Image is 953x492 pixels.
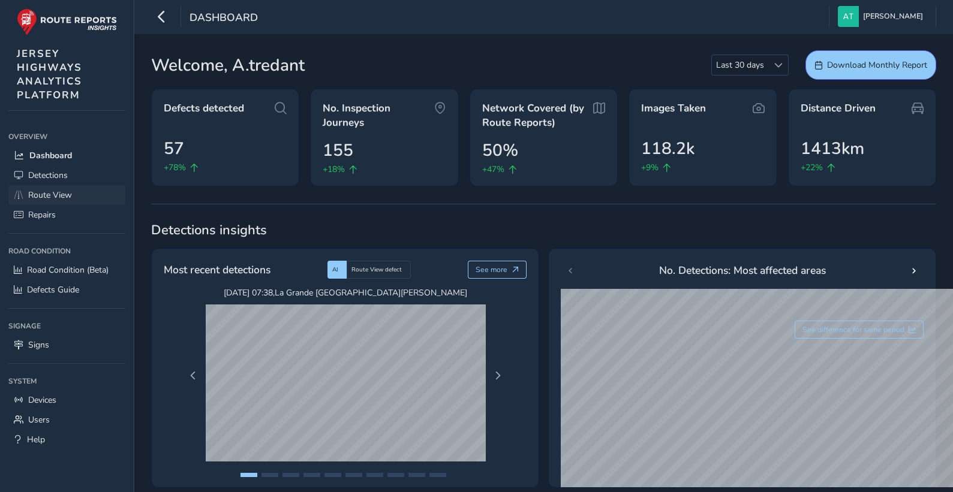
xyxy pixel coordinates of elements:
[641,161,659,174] span: +9%
[8,280,125,300] a: Defects Guide
[185,367,202,384] button: Previous Page
[28,189,72,201] span: Route View
[641,101,706,116] span: Images Taken
[8,335,125,355] a: Signs
[17,8,117,35] img: rr logo
[795,321,924,339] button: See difference for same period
[838,6,859,27] img: diamond-layout
[641,136,695,161] span: 118.2k
[8,390,125,410] a: Devices
[261,473,278,477] button: Page 2
[332,265,338,274] span: AI
[164,136,184,161] span: 57
[323,138,353,163] span: 155
[347,261,411,279] div: Route View defect
[27,284,79,295] span: Defects Guide
[366,473,383,477] button: Page 7
[387,473,404,477] button: Page 8
[801,136,864,161] span: 1413km
[408,473,425,477] button: Page 9
[8,430,125,449] a: Help
[28,414,50,425] span: Users
[151,53,305,78] span: Welcome, A.tredant
[712,55,768,75] span: Last 30 days
[8,260,125,280] a: Road Condition (Beta)
[8,242,125,260] div: Road Condition
[659,262,826,278] span: No. Detections: Most affected areas
[164,262,270,277] span: Most recent detections
[827,59,927,71] span: Download Monthly Report
[482,138,518,163] span: 50%
[8,165,125,185] a: Detections
[429,473,446,477] button: Page 10
[27,264,109,276] span: Road Condition (Beta)
[476,265,507,274] span: See more
[482,163,504,176] span: +47%
[28,394,56,406] span: Devices
[17,47,82,102] span: JERSEY HIGHWAYS ANALYTICS PLATFORM
[838,6,927,27] button: [PERSON_NAME]
[8,185,125,205] a: Route View
[802,325,904,334] span: See difference for same period
[801,161,823,174] span: +22%
[303,473,320,477] button: Page 4
[324,473,341,477] button: Page 5
[482,101,593,129] span: Network Covered (by Route Reports)
[28,209,56,221] span: Repairs
[327,261,347,279] div: AI
[489,367,506,384] button: Next Page
[164,161,186,174] span: +78%
[190,10,258,27] span: Dashboard
[27,434,45,445] span: Help
[468,261,527,279] button: See more
[345,473,362,477] button: Page 6
[206,287,485,298] span: [DATE] 07:38 , La Grande [GEOGRAPHIC_DATA][PERSON_NAME]
[863,6,923,27] span: [PERSON_NAME]
[323,163,345,176] span: +18%
[28,170,68,181] span: Detections
[351,265,402,274] span: Route View defect
[8,372,125,390] div: System
[28,339,49,351] span: Signs
[8,205,125,225] a: Repairs
[151,221,936,239] span: Detections insights
[8,146,125,165] a: Dashboard
[240,473,257,477] button: Page 1
[8,128,125,146] div: Overview
[805,50,936,80] button: Download Monthly Report
[29,150,72,161] span: Dashboard
[8,410,125,430] a: Users
[801,101,876,116] span: Distance Driven
[323,101,434,129] span: No. Inspection Journeys
[282,473,299,477] button: Page 3
[8,317,125,335] div: Signage
[164,101,244,116] span: Defects detected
